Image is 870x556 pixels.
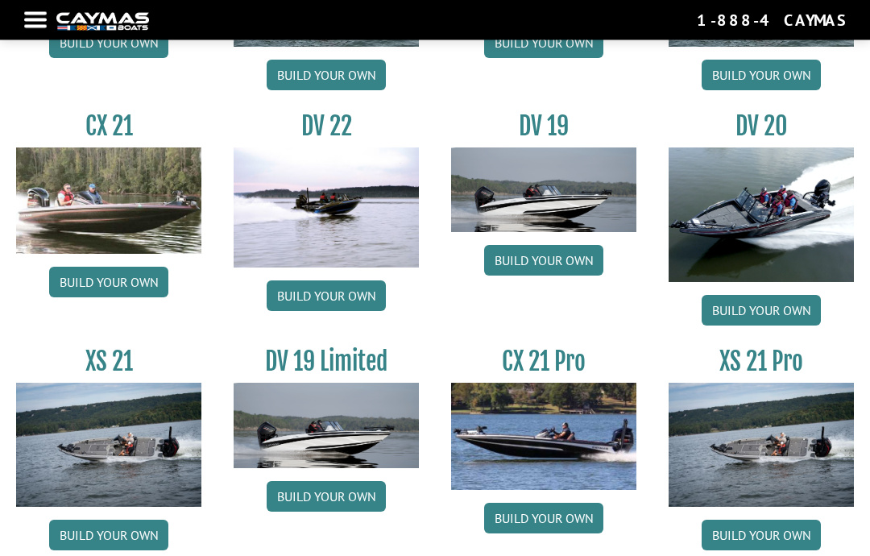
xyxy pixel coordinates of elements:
a: Build your own [484,504,603,534]
a: Build your own [702,521,821,551]
img: dv-19-ban_from_website_for_caymas_connect.png [451,148,636,233]
a: Build your own [267,281,386,312]
a: Build your own [267,482,386,512]
h3: CX 21 [16,112,201,142]
h3: DV 19 Limited [234,347,419,377]
h3: CX 21 Pro [451,347,636,377]
img: XS_21_thumbnail.jpg [669,384,854,507]
a: Build your own [49,268,168,298]
a: Build your own [49,521,168,551]
img: DV22_original_motor_cropped_for_caymas_connect.jpg [234,148,419,269]
h3: DV 19 [451,112,636,142]
h3: DV 22 [234,112,419,142]
a: Build your own [484,28,603,59]
div: 1-888-4CAYMAS [697,10,846,31]
a: Build your own [267,60,386,91]
h3: DV 20 [669,112,854,142]
h3: XS 21 Pro [669,347,854,377]
img: CX-21Pro_thumbnail.jpg [451,384,636,490]
img: CX21_thumb.jpg [16,148,201,255]
img: dv-19-ban_from_website_for_caymas_connect.png [234,384,419,468]
a: Build your own [49,28,168,59]
a: Build your own [702,60,821,91]
a: Build your own [484,246,603,276]
img: DV_20_from_website_for_caymas_connect.png [669,148,854,284]
img: white-logo-c9c8dbefe5ff5ceceb0f0178aa75bf4bb51f6bca0971e226c86eb53dfe498488.png [56,13,149,30]
a: Build your own [702,296,821,326]
h3: XS 21 [16,347,201,377]
img: XS_21_thumbnail.jpg [16,384,201,507]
